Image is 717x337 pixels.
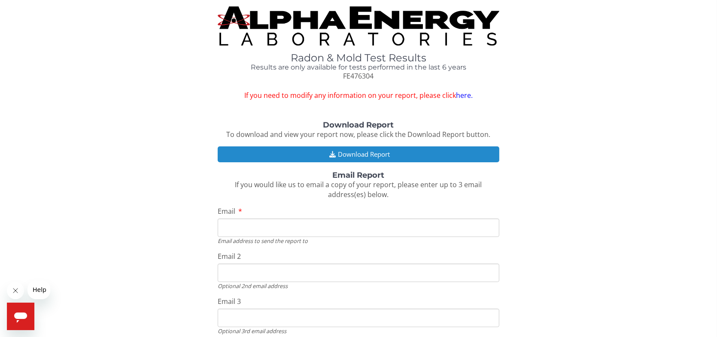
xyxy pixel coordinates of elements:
[218,252,241,261] span: Email 2
[218,327,499,335] div: Optional 3rd email address
[27,280,50,299] iframe: Message from company
[218,282,499,290] div: Optional 2nd email address
[218,297,241,306] span: Email 3
[218,237,499,245] div: Email address to send the report to
[218,146,499,162] button: Download Report
[7,282,24,299] iframe: Close message
[218,91,499,100] span: If you need to modify any information on your report, please click
[456,91,473,100] a: here.
[333,170,385,180] strong: Email Report
[343,71,374,81] span: FE476304
[323,120,394,130] strong: Download Report
[235,180,482,199] span: If you would like us to email a copy of your report, please enter up to 3 email address(es) below.
[218,64,499,71] h4: Results are only available for tests performed in the last 6 years
[7,303,34,330] iframe: Button to launch messaging window
[227,130,491,139] span: To download and view your report now, please click the Download Report button.
[218,6,499,46] img: TightCrop.jpg
[218,206,235,216] span: Email
[218,52,499,64] h1: Radon & Mold Test Results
